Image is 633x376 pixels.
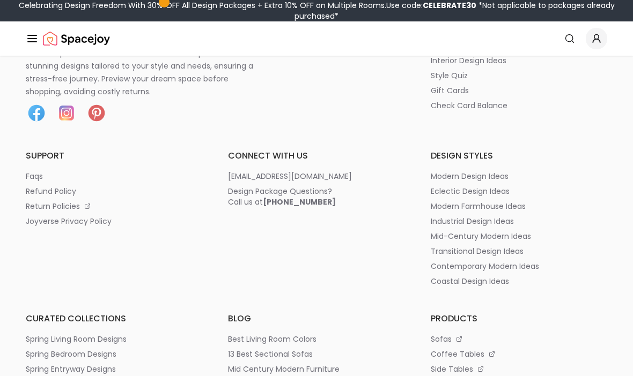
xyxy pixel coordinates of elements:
[263,197,336,207] b: [PHONE_NUMBER]
[26,102,47,124] img: Facebook icon
[43,28,110,49] a: Spacejoy
[228,349,404,359] a: 13 best sectional sofas
[431,312,607,325] h6: products
[431,261,539,272] p: contemporary modern ideas
[431,334,607,344] a: sofas
[431,364,607,374] a: side tables
[431,186,607,197] a: eclectic design ideas
[431,334,452,344] p: sofas
[228,171,352,182] p: [EMAIL_ADDRESS][DOMAIN_NAME]
[431,261,607,272] a: contemporary modern ideas
[431,349,607,359] a: coffee tables
[26,34,266,98] p: Spacejoy is an online interior design platform that helps you create a personalized home with eas...
[431,171,607,182] a: modern design ideas
[431,55,506,66] p: interior design ideas
[228,186,336,207] div: Design Package Questions? Call us at
[431,55,607,66] a: interior design ideas
[431,276,607,287] a: coastal design ideas
[26,201,202,212] a: return policies
[26,171,202,182] a: faqs
[26,186,202,197] a: refund policy
[86,102,107,124] img: Pinterest icon
[228,364,340,374] p: mid century modern furniture
[431,246,524,257] p: transitional design ideas
[43,28,110,49] img: Spacejoy Logo
[431,216,607,227] a: industrial design ideas
[26,334,202,344] a: spring living room designs
[431,231,607,242] a: mid-century modern ideas
[26,349,116,359] p: spring bedroom designs
[431,70,607,81] a: style quiz
[228,364,404,374] a: mid century modern furniture
[431,364,473,374] p: side tables
[431,201,526,212] p: modern farmhouse ideas
[228,149,404,162] h6: connect with us
[431,100,607,111] a: check card balance
[228,334,316,344] p: best living room colors
[228,334,404,344] a: best living room colors
[228,349,313,359] p: 13 best sectional sofas
[26,334,127,344] p: spring living room designs
[26,149,202,162] h6: support
[26,171,43,182] p: faqs
[26,21,607,56] nav: Global
[26,312,202,325] h6: curated collections
[26,186,76,197] p: refund policy
[431,85,469,96] p: gift cards
[431,246,607,257] a: transitional design ideas
[431,201,607,212] a: modern farmhouse ideas
[431,100,507,111] p: check card balance
[431,171,509,182] p: modern design ideas
[26,364,202,374] a: spring entryway designs
[431,186,510,197] p: eclectic design ideas
[26,216,112,227] p: joyverse privacy policy
[431,216,514,227] p: industrial design ideas
[431,149,607,162] h6: design styles
[26,216,202,227] a: joyverse privacy policy
[56,102,77,124] img: Instagram icon
[431,85,607,96] a: gift cards
[431,349,484,359] p: coffee tables
[26,349,202,359] a: spring bedroom designs
[26,364,116,374] p: spring entryway designs
[228,312,404,325] h6: blog
[431,70,468,81] p: style quiz
[228,186,404,207] a: Design Package Questions?Call us at[PHONE_NUMBER]
[431,276,509,287] p: coastal design ideas
[26,201,80,212] p: return policies
[431,231,531,242] p: mid-century modern ideas
[228,171,404,182] a: [EMAIL_ADDRESS][DOMAIN_NAME]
